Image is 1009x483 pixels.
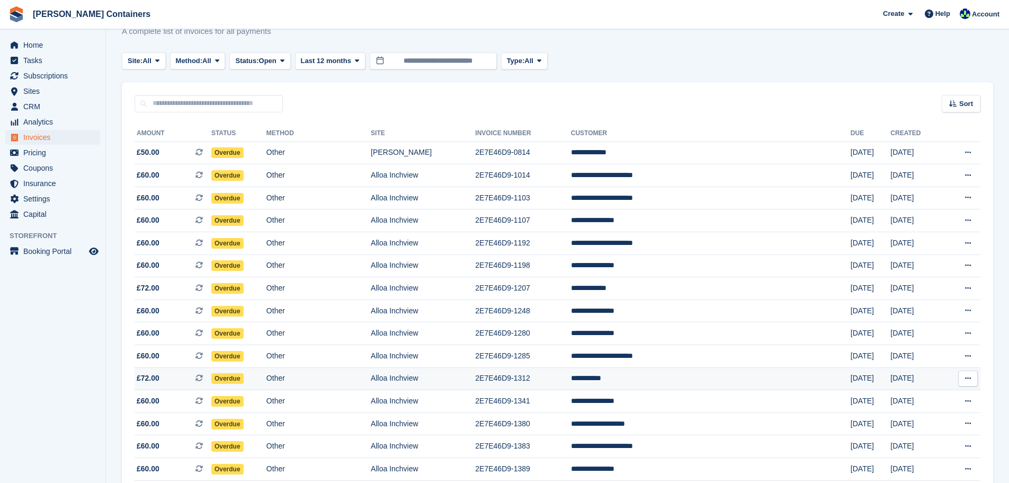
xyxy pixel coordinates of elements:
[501,52,548,70] button: Type: All
[202,56,211,66] span: All
[851,164,891,187] td: [DATE]
[211,125,266,142] th: Status
[371,458,475,481] td: Alloa Inchview
[890,322,942,345] td: [DATE]
[137,192,159,204] span: £60.00
[128,56,142,66] span: Site:
[87,245,100,258] a: Preview store
[137,373,159,384] span: £72.00
[371,345,475,368] td: Alloa Inchview
[266,435,371,458] td: Other
[137,170,159,181] span: £60.00
[371,232,475,255] td: Alloa Inchview
[475,142,570,164] td: 2E7E46D9-0814
[371,435,475,458] td: Alloa Inchview
[266,300,371,322] td: Other
[475,209,570,232] td: 2E7E46D9-1107
[170,52,226,70] button: Method: All
[301,56,351,66] span: Last 12 months
[851,390,891,413] td: [DATE]
[211,283,244,294] span: Overdue
[851,435,891,458] td: [DATE]
[5,38,100,52] a: menu
[211,147,244,158] span: Overdue
[211,351,244,362] span: Overdue
[475,458,570,481] td: 2E7E46D9-1389
[475,164,570,187] td: 2E7E46D9-1014
[371,277,475,300] td: Alloa Inchview
[229,52,290,70] button: Status: Open
[851,277,891,300] td: [DATE]
[137,283,159,294] span: £72.00
[371,300,475,322] td: Alloa Inchview
[266,142,371,164] td: Other
[266,125,371,142] th: Method
[371,367,475,390] td: Alloa Inchview
[571,125,851,142] th: Customer
[23,161,87,175] span: Coupons
[851,142,891,164] td: [DATE]
[8,6,24,22] img: stora-icon-8386f47178a22dfd0bd8f6a31ec36ba5ce8667c1dd55bd0f319d3a0aa187defe.svg
[176,56,203,66] span: Method:
[475,277,570,300] td: 2E7E46D9-1207
[890,187,942,209] td: [DATE]
[5,115,100,129] a: menu
[23,53,87,68] span: Tasks
[29,5,155,23] a: [PERSON_NAME] Containers
[475,367,570,390] td: 2E7E46D9-1312
[266,390,371,413] td: Other
[266,187,371,209] td: Other
[211,170,244,181] span: Overdue
[890,367,942,390] td: [DATE]
[935,8,950,19] span: Help
[475,300,570,322] td: 2E7E46D9-1248
[475,254,570,277] td: 2E7E46D9-1198
[5,145,100,160] a: menu
[890,254,942,277] td: [DATE]
[475,322,570,345] td: 2E7E46D9-1280
[890,435,942,458] td: [DATE]
[137,215,159,226] span: £60.00
[5,161,100,175] a: menu
[137,441,159,452] span: £60.00
[851,345,891,368] td: [DATE]
[851,209,891,232] td: [DATE]
[890,390,942,413] td: [DATE]
[266,367,371,390] td: Other
[371,209,475,232] td: Alloa Inchview
[851,367,891,390] td: [DATE]
[266,254,371,277] td: Other
[883,8,904,19] span: Create
[5,207,100,222] a: menu
[137,350,159,362] span: £60.00
[475,345,570,368] td: 2E7E46D9-1285
[475,435,570,458] td: 2E7E46D9-1383
[142,56,151,66] span: All
[23,130,87,145] span: Invoices
[137,238,159,249] span: £60.00
[211,419,244,429] span: Overdue
[524,56,533,66] span: All
[23,207,87,222] span: Capital
[851,254,891,277] td: [DATE]
[890,412,942,435] td: [DATE]
[5,191,100,206] a: menu
[266,458,371,481] td: Other
[890,300,942,322] td: [DATE]
[890,232,942,255] td: [DATE]
[122,25,271,38] p: A complete list of invoices for all payments
[135,125,211,142] th: Amount
[266,164,371,187] td: Other
[137,396,159,407] span: £60.00
[137,260,159,271] span: £60.00
[475,187,570,209] td: 2E7E46D9-1103
[890,142,942,164] td: [DATE]
[211,306,244,317] span: Overdue
[5,53,100,68] a: menu
[137,328,159,339] span: £60.00
[259,56,276,66] span: Open
[475,125,570,142] th: Invoice Number
[211,328,244,339] span: Overdue
[475,232,570,255] td: 2E7E46D9-1192
[5,99,100,114] a: menu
